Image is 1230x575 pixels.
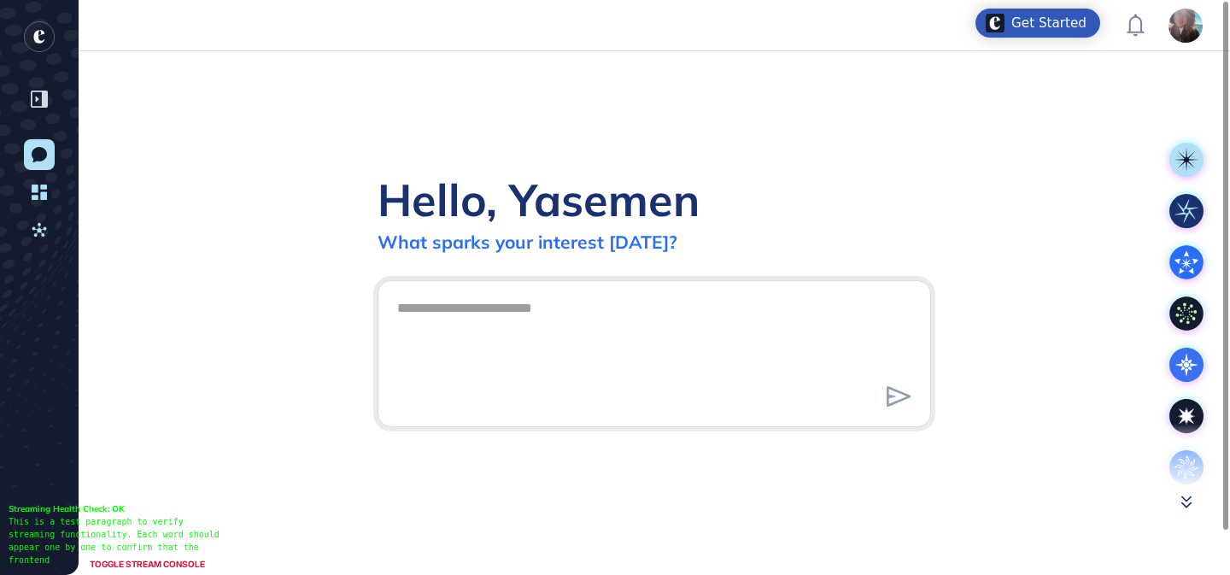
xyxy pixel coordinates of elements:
div: What sparks your interest [DATE]? [378,231,677,253]
img: launcher-image-alternative-text [986,14,1004,32]
div: Hello, Yasemen [378,172,700,227]
div: Get Started [1011,15,1086,32]
img: user-avatar [1168,9,1203,43]
div: entrapeer-logo [24,21,55,52]
div: Open Get Started checklist [975,9,1100,38]
div: TOGGLE STREAM CONSOLE [85,554,209,575]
